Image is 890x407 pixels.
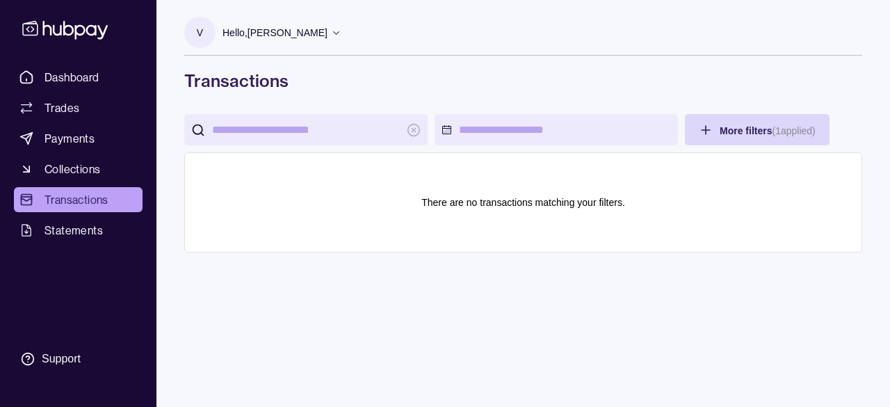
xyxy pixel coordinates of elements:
span: Statements [44,222,103,239]
span: Transactions [44,191,108,208]
h1: Transactions [184,70,862,92]
span: Dashboard [44,69,99,86]
p: V [197,25,203,40]
a: Statements [14,218,143,243]
button: More filters(1applied) [685,114,830,145]
a: Dashboard [14,65,143,90]
p: Hello, [PERSON_NAME] [222,25,327,40]
div: Support [42,351,81,367]
span: More filters [720,125,816,136]
input: search [212,114,400,145]
a: Trades [14,95,143,120]
p: There are no transactions matching your filters. [421,195,625,210]
a: Collections [14,157,143,182]
span: Trades [44,99,79,116]
span: Payments [44,130,95,147]
span: Collections [44,161,100,177]
p: ( 1 applied) [772,125,815,136]
a: Support [14,344,143,374]
a: Transactions [14,187,143,212]
a: Payments [14,126,143,151]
